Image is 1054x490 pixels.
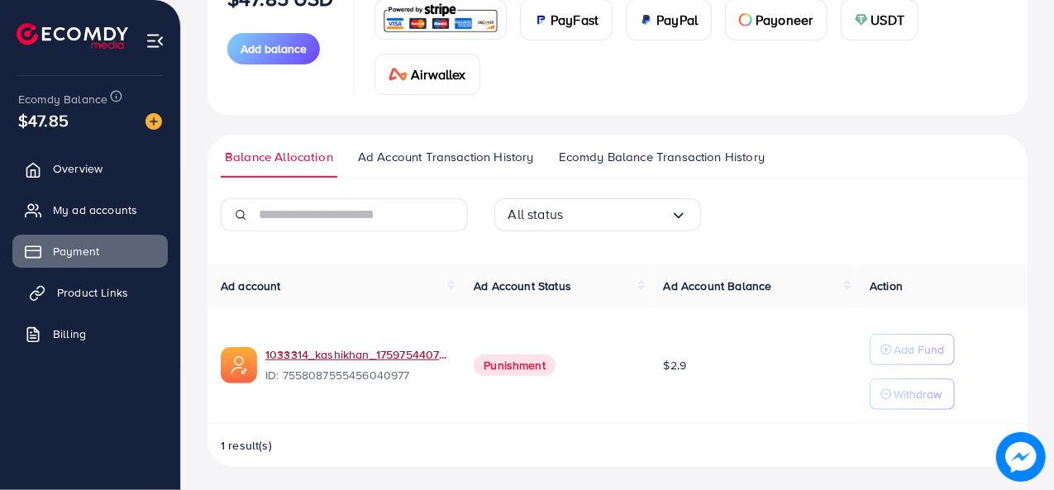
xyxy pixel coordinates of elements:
[870,334,955,365] button: Add Fund
[12,152,168,185] a: Overview
[265,367,447,383] span: ID: 7558087555456040977
[221,437,272,454] span: 1 result(s)
[664,278,772,294] span: Ad Account Balance
[265,346,447,363] a: 1033314_kashikhan_1759754407050
[739,13,752,26] img: card
[12,193,168,226] a: My ad accounts
[227,33,320,64] button: Add balance
[474,278,571,294] span: Ad Account Status
[221,278,281,294] span: Ad account
[12,276,168,309] a: Product Links
[53,326,86,342] span: Billing
[411,64,465,84] span: Airwallex
[265,346,447,384] div: <span class='underline'>1033314_kashikhan_1759754407050</span></br>7558087555456040977
[57,284,128,301] span: Product Links
[18,91,107,107] span: Ecomdy Balance
[389,68,408,81] img: card
[534,13,547,26] img: card
[664,357,687,373] span: $2.9
[559,148,765,166] span: Ecomdy Balance Transaction History
[551,10,599,30] span: PayFast
[894,384,942,404] p: Withdraw
[241,40,307,57] span: Add balance
[996,432,1046,482] img: image
[508,202,564,227] span: All status
[358,148,534,166] span: Ad Account Transaction History
[225,148,333,166] span: Balance Allocation
[870,378,955,410] button: Withdraw
[145,31,165,50] img: menu
[374,54,480,95] a: cardAirwallex
[870,278,903,294] span: Action
[494,198,701,231] div: Search for option
[563,202,670,227] input: Search for option
[640,13,653,26] img: card
[12,235,168,268] a: Payment
[12,317,168,350] a: Billing
[18,108,69,132] span: $47.85
[474,354,556,376] span: Punishment
[53,160,103,177] span: Overview
[894,340,944,359] p: Add Fund
[221,347,257,383] img: ic-ads-acc.e4c84228.svg
[656,10,698,30] span: PayPal
[145,113,162,130] img: image
[17,23,128,49] img: logo
[855,13,868,26] img: card
[756,10,813,30] span: Payoneer
[53,202,137,218] span: My ad accounts
[53,243,99,259] span: Payment
[380,2,502,37] img: card
[871,10,905,30] span: USDT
